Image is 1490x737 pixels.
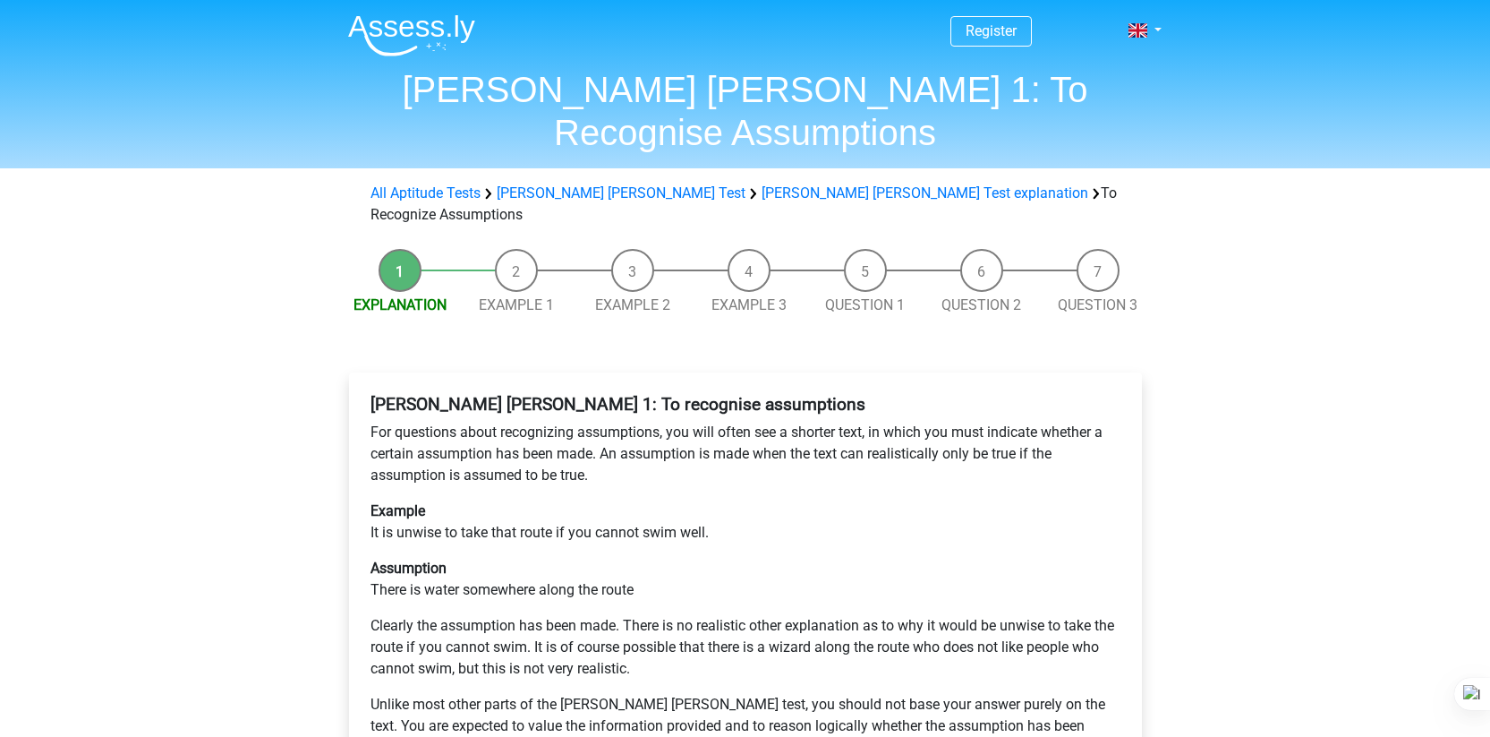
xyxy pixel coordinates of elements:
[370,560,447,577] b: Assumption
[595,296,670,313] a: Example 2
[370,184,481,201] a: All Aptitude Tests
[966,22,1017,39] a: Register
[353,296,447,313] a: Explanation
[762,184,1088,201] a: [PERSON_NAME] [PERSON_NAME] Test explanation
[348,14,475,56] img: Assessly
[370,558,1120,601] p: There is water somewhere along the route
[370,501,1120,544] p: It is unwise to take that route if you cannot swim well.
[370,394,865,415] b: [PERSON_NAME] [PERSON_NAME] 1: To recognise assumptions
[711,296,787,313] a: Example 3
[363,183,1128,226] div: To Recognize Assumptions
[1058,296,1137,313] a: Question 3
[370,615,1120,680] p: Clearly the assumption has been made. There is no realistic other explanation as to why it would ...
[941,296,1021,313] a: Question 2
[479,296,554,313] a: Example 1
[334,68,1157,154] h1: [PERSON_NAME] [PERSON_NAME] 1: To Recognise Assumptions
[370,422,1120,486] p: For questions about recognizing assumptions, you will often see a shorter text, in which you must...
[497,184,745,201] a: [PERSON_NAME] [PERSON_NAME] Test
[370,502,425,519] b: Example
[825,296,905,313] a: Question 1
